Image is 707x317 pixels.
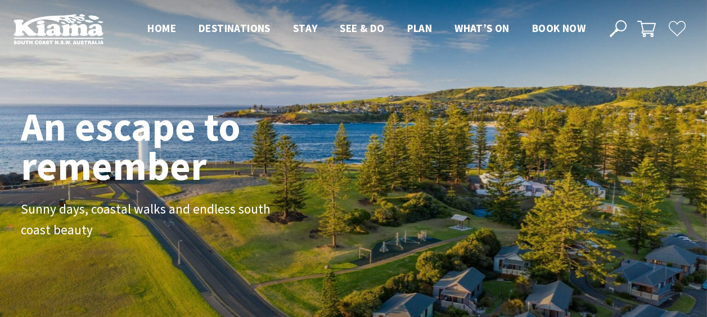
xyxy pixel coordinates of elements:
span: Book now [532,21,586,35]
span: Destinations [199,21,271,35]
span: See & Do [340,21,384,35]
span: Home [147,21,176,35]
span: Stay [293,21,318,35]
span: What’s On [454,21,510,35]
img: Kiama Logo [13,13,103,44]
span: Plan [407,21,433,35]
p: Sunny days, coastal walks and endless south coast beauty [21,199,274,241]
h1: An escape to remember [21,107,330,185]
nav: Main Menu [136,20,597,38]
